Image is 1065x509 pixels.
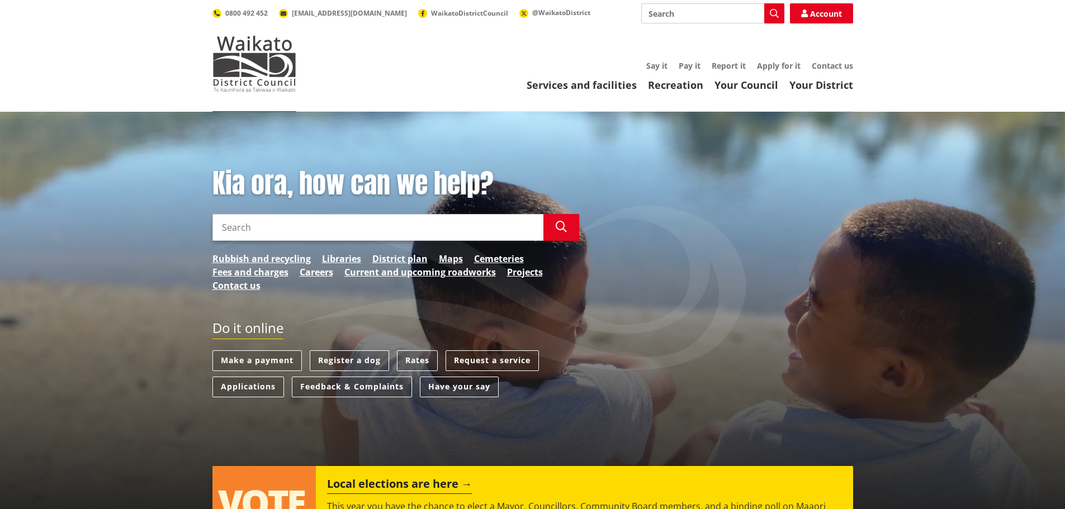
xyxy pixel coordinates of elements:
[714,78,778,92] a: Your Council
[418,8,508,18] a: WaikatoDistrictCouncil
[212,279,261,292] a: Contact us
[212,252,311,265] a: Rubbish and recycling
[225,8,268,18] span: 0800 492 452
[812,60,853,71] a: Contact us
[519,8,590,17] a: @WaikatoDistrict
[420,377,499,397] a: Have your say
[712,60,746,71] a: Report it
[322,252,361,265] a: Libraries
[439,252,463,265] a: Maps
[372,252,428,265] a: District plan
[679,60,700,71] a: Pay it
[300,265,333,279] a: Careers
[310,350,389,371] a: Register a dog
[212,168,579,200] h1: Kia ora, how can we help?
[344,265,496,279] a: Current and upcoming roadworks
[212,320,283,340] h2: Do it online
[212,350,302,371] a: Make a payment
[507,265,543,279] a: Projects
[212,265,288,279] a: Fees and charges
[212,377,284,397] a: Applications
[212,8,268,18] a: 0800 492 452
[527,78,637,92] a: Services and facilities
[446,350,539,371] a: Request a service
[397,350,438,371] a: Rates
[474,252,524,265] a: Cemeteries
[648,78,703,92] a: Recreation
[790,3,853,23] a: Account
[212,214,543,241] input: Search input
[789,78,853,92] a: Your District
[292,8,407,18] span: [EMAIL_ADDRESS][DOMAIN_NAME]
[431,8,508,18] span: WaikatoDistrictCouncil
[279,8,407,18] a: [EMAIL_ADDRESS][DOMAIN_NAME]
[532,8,590,17] span: @WaikatoDistrict
[757,60,801,71] a: Apply for it
[327,477,472,494] h2: Local elections are here
[292,377,412,397] a: Feedback & Complaints
[641,3,784,23] input: Search input
[646,60,668,71] a: Say it
[212,36,296,92] img: Waikato District Council - Te Kaunihera aa Takiwaa o Waikato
